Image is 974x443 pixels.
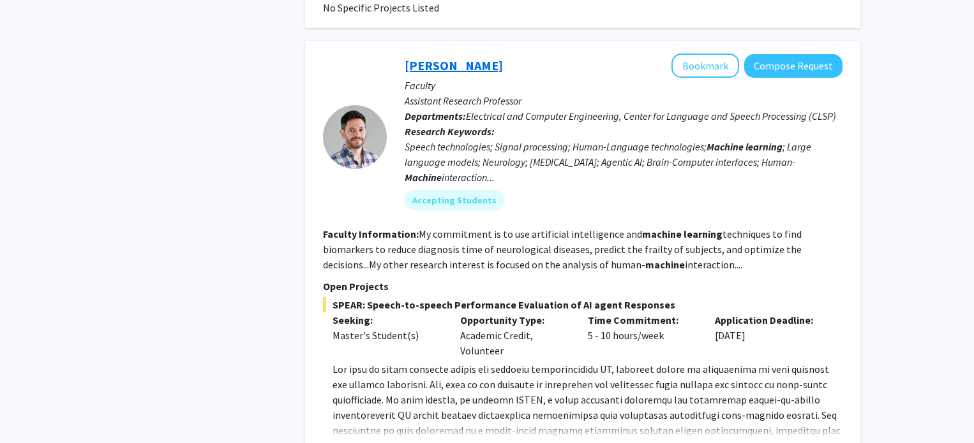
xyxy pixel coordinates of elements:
iframe: Chat [10,386,54,433]
span: SPEAR: Speech-to-speech Performance Evaluation of AI agent Responses [323,297,843,312]
p: Opportunity Type: [460,312,569,328]
p: Assistant Research Professor [405,93,843,108]
span: No Specific Projects Listed [323,1,439,14]
b: learning [745,140,783,153]
button: Add Laureano Moro-Velazquez to Bookmarks [671,54,739,78]
div: 5 - 10 hours/week [578,312,706,358]
div: Academic Credit, Volunteer [451,312,578,358]
b: machine [642,228,682,240]
b: Machine [707,140,744,153]
p: Application Deadline: [715,312,823,328]
b: machine [645,258,685,271]
mat-chip: Accepting Students [405,190,504,210]
button: Compose Request to Laureano Moro-Velazquez [744,54,843,78]
b: Research Keywords: [405,125,495,138]
p: Time Commitment: [588,312,696,328]
b: learning [684,228,723,240]
span: Electrical and Computer Engineering, Center for Language and Speech Processing (CLSP) [466,110,836,122]
p: Seeking: [333,312,441,328]
b: Faculty Information: [323,228,419,240]
div: Master's Student(s) [333,328,441,343]
p: Open Projects [323,279,843,294]
b: Departments: [405,110,466,122]
p: Faculty [405,78,843,93]
div: [DATE] [705,312,833,358]
fg-read-more: My commitment is to use artificial intelligence and techniques to find biomarkers to reduce diagn... [323,228,802,271]
div: Speech technologies; Signal processing; Human-Language technologies; ; Large language models; Neu... [405,139,843,185]
a: [PERSON_NAME] [405,57,503,73]
b: Machine [405,171,442,184]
